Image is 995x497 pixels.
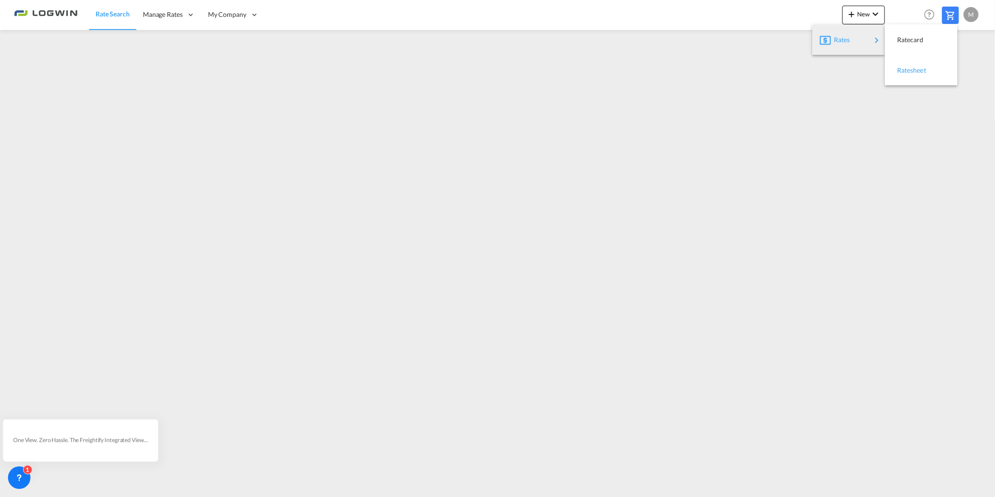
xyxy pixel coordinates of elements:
div: Ratesheet [892,59,950,82]
span: Ratesheet [897,61,907,80]
span: Rates [834,30,845,49]
md-icon: icon-chevron-right [871,35,883,46]
span: Ratecard [897,30,907,49]
div: Ratecard [892,28,950,52]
